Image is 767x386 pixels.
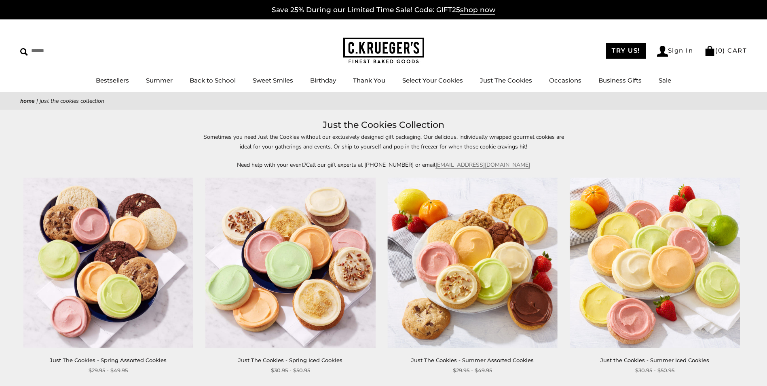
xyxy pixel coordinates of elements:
[253,76,293,84] a: Sweet Smiles
[402,76,463,84] a: Select Your Cookies
[353,76,385,84] a: Thank You
[40,97,104,105] span: Just the Cookies Collection
[20,96,747,106] nav: breadcrumbs
[198,160,570,170] p: Need help with your event?
[570,178,740,348] img: Just the Cookies - Summer Iced Cookies
[704,47,747,54] a: (0) CART
[89,366,128,375] span: $29.95 - $49.95
[343,38,424,64] img: C.KRUEGER'S
[272,6,495,15] a: Save 25% During our Limited Time Sale! Code: GIFT25shop now
[36,97,38,105] span: |
[205,178,376,348] img: Just The Cookies - Spring Iced Cookies
[606,43,646,59] a: TRY US!
[190,76,236,84] a: Back to School
[20,97,35,105] a: Home
[20,48,28,56] img: Search
[23,178,193,348] img: Just The Cookies - Spring Assorted Cookies
[460,6,495,15] span: shop now
[657,46,668,57] img: Account
[387,178,558,348] img: Just The Cookies - Summer Assorted Cookies
[20,45,116,57] input: Search
[704,46,715,56] img: Bag
[657,46,693,57] a: Sign In
[198,132,570,151] p: Sometimes you need Just the Cookies without our exclusively designed gift packaging. Our deliciou...
[50,357,167,363] a: Just The Cookies - Spring Assorted Cookies
[718,47,723,54] span: 0
[549,76,581,84] a: Occasions
[600,357,709,363] a: Just the Cookies - Summer Iced Cookies
[635,366,674,375] span: $30.95 - $50.95
[435,161,530,169] a: [EMAIL_ADDRESS][DOMAIN_NAME]
[453,366,492,375] span: $29.95 - $49.95
[598,76,642,84] a: Business Gifts
[238,357,342,363] a: Just The Cookies - Spring Iced Cookies
[271,366,310,375] span: $30.95 - $50.95
[411,357,534,363] a: Just The Cookies - Summer Assorted Cookies
[146,76,173,84] a: Summer
[96,76,129,84] a: Bestsellers
[480,76,532,84] a: Just The Cookies
[310,76,336,84] a: Birthday
[659,76,671,84] a: Sale
[306,161,435,169] span: Call our gift experts at [PHONE_NUMBER] or email
[32,118,735,132] h1: Just the Cookies Collection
